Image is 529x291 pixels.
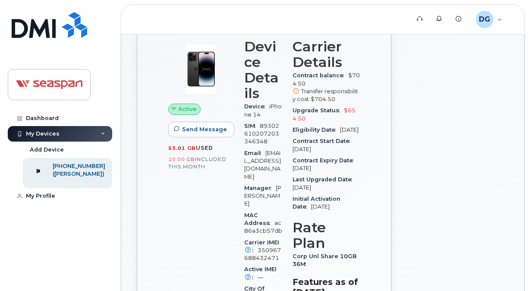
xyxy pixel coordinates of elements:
span: DG [479,14,490,25]
span: — [258,274,263,281]
span: [DATE] [293,146,311,152]
span: 53.01 GB [168,145,196,151]
button: Send Message [168,122,234,137]
span: $654.50 [293,107,356,121]
img: image20231002-3703462-njx0qo.jpeg [175,43,227,95]
span: Corp Unl Share 10GB 36M [293,253,357,267]
span: iPhone 14 [244,103,282,117]
h3: Device Details [244,39,282,101]
span: [DATE] [340,127,359,133]
span: [DATE] [311,203,330,210]
span: Carrier IMEI [244,239,279,253]
span: Active IMEI [244,266,277,280]
div: Dylan Goddard [470,11,508,28]
span: 89302610207203346348 [244,123,279,145]
span: [DATE] [293,165,311,171]
span: SIM [244,123,260,129]
span: 350967688432471 [244,247,281,261]
span: [PERSON_NAME] [244,185,281,207]
span: $704.50 [293,72,360,103]
span: MAC Address [244,212,274,226]
span: Initial Activation Date [293,196,340,210]
h3: Rate Plan [293,220,360,251]
span: used [196,145,213,151]
span: Last Upgraded Date [293,176,356,183]
span: Contract Expiry Date [293,157,358,164]
span: [EMAIL_ADDRESS][DOMAIN_NAME] [244,150,281,180]
span: $704.50 [311,96,335,102]
span: Contract Start Date [293,138,354,144]
span: Device [244,103,269,110]
h3: Carrier Details [293,39,360,70]
span: Contract balance [293,72,348,79]
span: 10.00 GB [168,156,195,162]
span: Upgrade Status [293,107,344,114]
span: [DATE] [293,184,311,191]
span: Transfer responsibility cost [293,88,358,102]
span: Email [244,150,265,156]
span: included this month [168,156,227,170]
span: Eligibility Date [293,127,340,133]
span: Manager [244,185,276,191]
span: Send Message [182,125,227,133]
span: Active [178,105,197,113]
